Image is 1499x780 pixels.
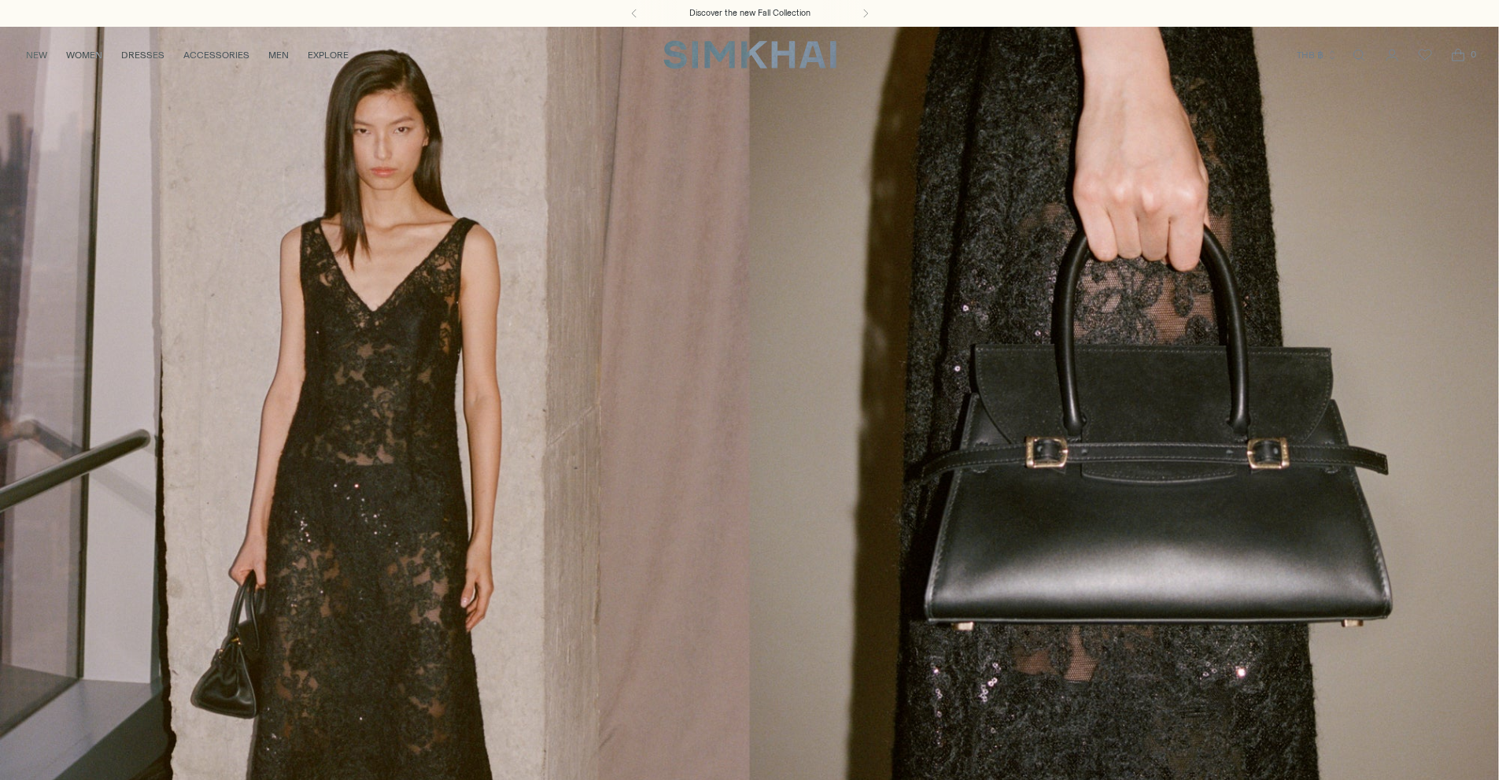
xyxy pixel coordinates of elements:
[268,38,289,72] a: MEN
[689,7,810,20] a: Discover the new Fall Collection
[66,38,102,72] a: WOMEN
[663,39,836,70] a: SIMKHAI
[1466,47,1480,61] span: 0
[1343,39,1375,71] a: Open search modal
[26,38,47,72] a: NEW
[1409,39,1441,71] a: Wishlist
[183,38,249,72] a: ACCESSORIES
[308,38,349,72] a: EXPLORE
[1297,38,1338,72] button: THB ฿
[1376,39,1408,71] a: Go to the account page
[121,38,164,72] a: DRESSES
[1442,39,1474,71] a: Open cart modal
